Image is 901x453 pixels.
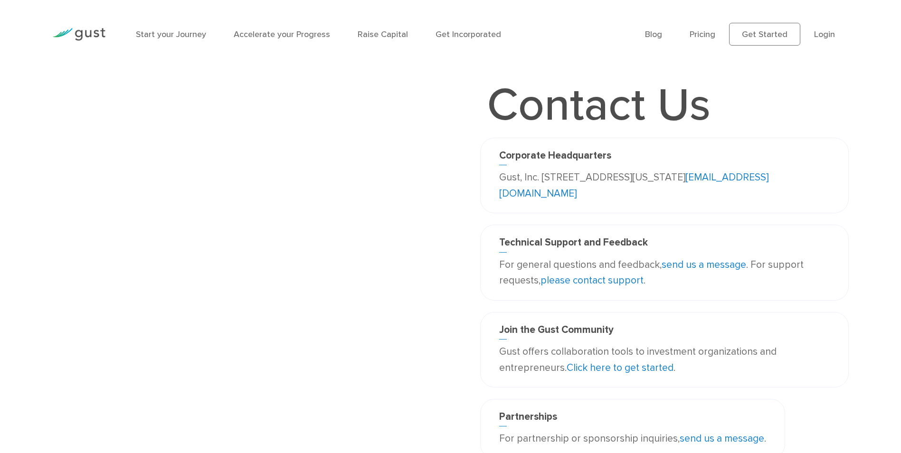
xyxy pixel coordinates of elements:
a: Get Incorporated [436,29,501,39]
h3: Corporate Headquarters [499,150,830,165]
h3: Partnerships [499,411,766,426]
a: Accelerate your Progress [234,29,330,39]
a: Click here to get started [567,362,673,374]
p: Gust, Inc. [STREET_ADDRESS][US_STATE] [499,170,830,201]
a: Raise Capital [358,29,408,39]
p: For general questions and feedback, . For support requests, . [499,257,830,289]
a: Start your Journey [136,29,206,39]
a: Get Started [729,23,800,46]
h3: Technical Support and Feedback [499,236,830,252]
a: [EMAIL_ADDRESS][DOMAIN_NAME] [499,171,768,199]
a: Pricing [690,29,715,39]
a: send us a message [662,259,746,271]
p: For partnership or sponsorship inquiries, . [499,431,766,447]
a: Blog [645,29,662,39]
h1: Contact Us [480,83,718,128]
h3: Join the Gust Community [499,324,830,340]
p: Gust offers collaboration tools to investment organizations and entrepreneurs. . [499,344,830,376]
a: Login [814,29,835,39]
a: please contact support [541,274,644,286]
img: Gust Logo [52,28,105,41]
a: send us a message [680,433,764,444]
